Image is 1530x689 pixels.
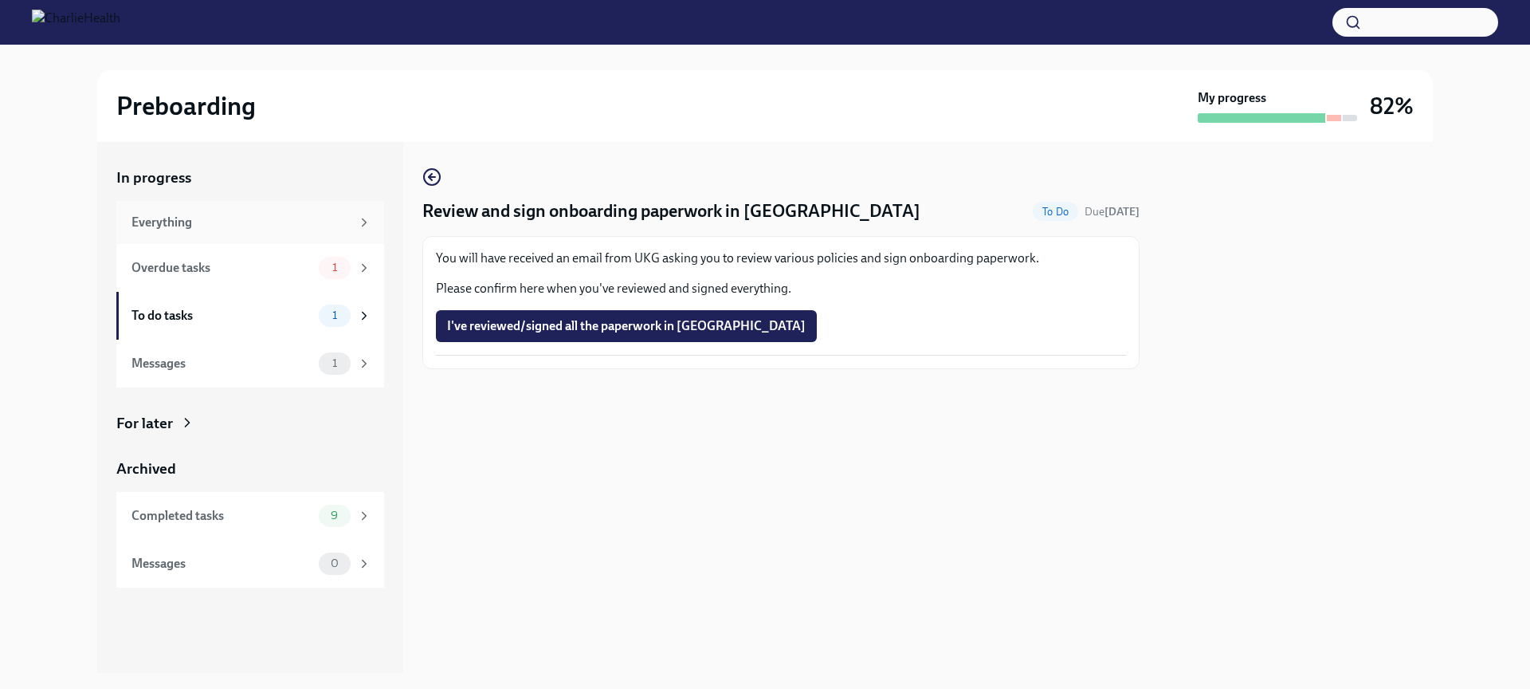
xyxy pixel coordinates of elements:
[1104,205,1140,219] strong: [DATE]
[1085,204,1140,219] span: August 14th, 2025 08:00
[116,340,384,388] a: Messages1
[422,199,920,223] h4: Review and sign onboarding paperwork in [GEOGRAPHIC_DATA]
[116,201,384,244] a: Everything
[321,557,348,569] span: 0
[131,507,312,525] div: Completed tasks
[1198,89,1266,107] strong: My progress
[116,244,384,292] a: Overdue tasks1
[1370,92,1414,120] h3: 82%
[116,413,384,434] a: For later
[116,459,384,479] a: Archived
[131,555,312,573] div: Messages
[131,214,351,231] div: Everything
[323,357,347,369] span: 1
[323,262,347,274] span: 1
[116,492,384,540] a: Completed tasks9
[131,355,312,372] div: Messages
[131,259,312,277] div: Overdue tasks
[436,280,1126,297] p: Please confirm here when you've reviewed and signed everything.
[116,413,173,434] div: For later
[436,250,1126,267] p: You will have received an email from UKG asking you to review various policies and sign onboardin...
[436,310,817,342] button: I've reviewed/signed all the paperwork in [GEOGRAPHIC_DATA]
[1085,205,1140,219] span: Due
[116,540,384,588] a: Messages0
[1033,206,1078,218] span: To Do
[447,318,806,334] span: I've reviewed/signed all the paperwork in [GEOGRAPHIC_DATA]
[323,309,347,321] span: 1
[32,10,120,35] img: CharlieHealth
[131,307,312,325] div: To do tasks
[321,510,347,522] span: 9
[116,90,256,122] h2: Preboarding
[116,292,384,340] a: To do tasks1
[116,167,384,188] a: In progress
